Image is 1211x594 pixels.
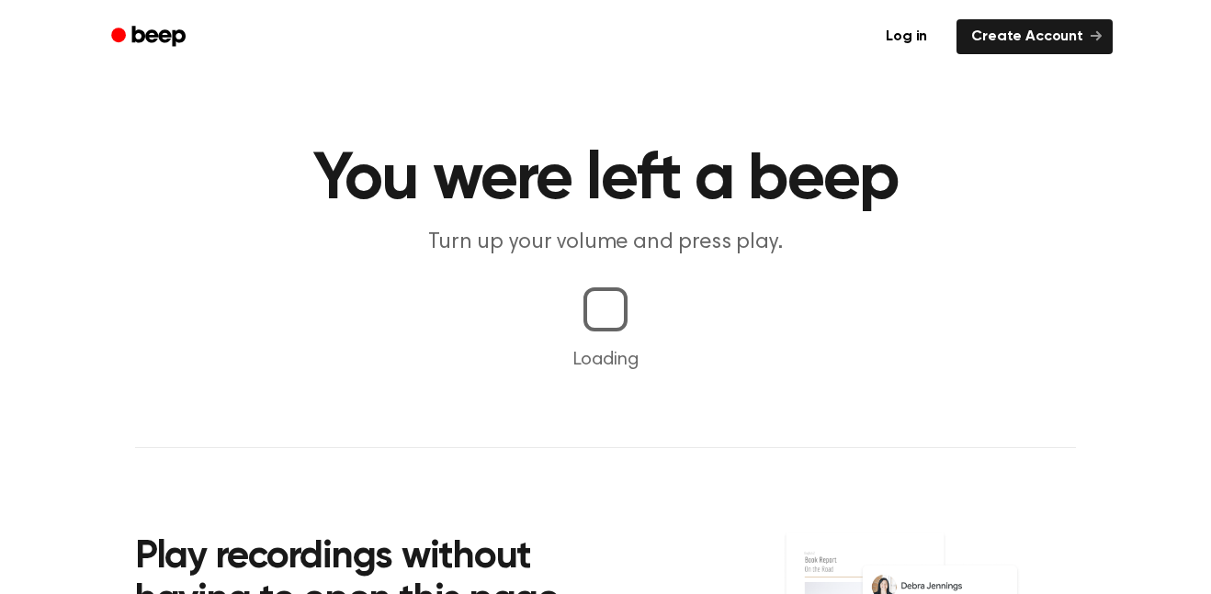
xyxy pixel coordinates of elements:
[956,19,1113,54] a: Create Account
[867,16,945,58] a: Log in
[253,228,958,258] p: Turn up your volume and press play.
[22,346,1189,374] p: Loading
[98,19,202,55] a: Beep
[135,147,1076,213] h1: You were left a beep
